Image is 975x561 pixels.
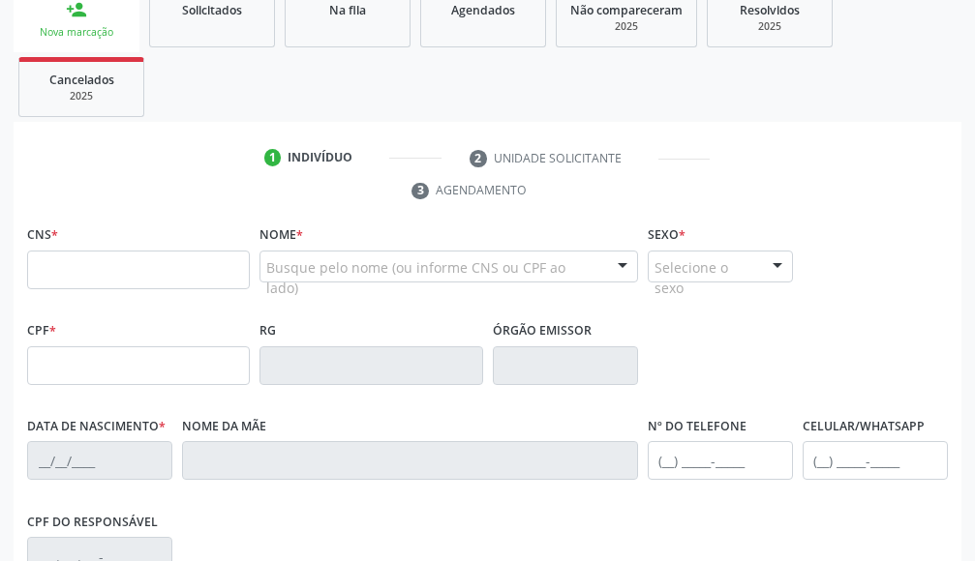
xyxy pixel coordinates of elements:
[803,412,925,442] label: Celular/WhatsApp
[740,2,800,18] span: Resolvidos
[182,2,242,18] span: Solicitados
[570,2,683,18] span: Não compareceram
[27,25,126,40] div: Nova marcação
[288,149,352,166] div: Indivíduo
[648,221,686,251] label: Sexo
[266,257,597,298] span: Busque pelo nome (ou informe CNS ou CPF ao lado)
[259,221,303,251] label: Nome
[27,441,172,480] input: __/__/____
[27,221,58,251] label: CNS
[49,72,114,88] span: Cancelados
[570,19,683,34] div: 2025
[264,149,282,166] div: 1
[648,441,793,480] input: (__) _____-_____
[27,412,166,442] label: Data de nascimento
[493,316,592,346] label: Órgão emissor
[721,19,818,34] div: 2025
[648,412,746,442] label: Nº do Telefone
[803,441,948,480] input: (__) _____-_____
[33,89,130,103] div: 2025
[655,257,753,298] span: Selecione o sexo
[329,2,366,18] span: Na fila
[27,316,56,346] label: CPF
[182,412,266,442] label: Nome da mãe
[27,507,158,537] label: CPF do responsável
[451,2,515,18] span: Agendados
[259,316,276,346] label: RG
